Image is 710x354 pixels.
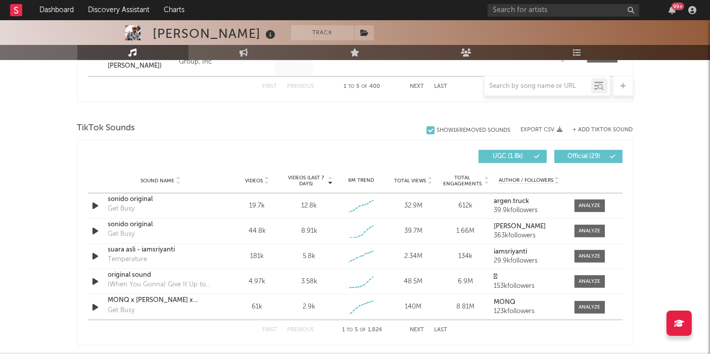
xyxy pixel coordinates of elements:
[494,274,497,280] strong: 𖤍
[494,283,564,290] div: 153k followers
[108,255,148,265] div: Temperature
[494,274,564,281] a: 𖤍
[442,302,489,312] div: 8.81M
[494,198,564,205] a: argen.truck
[288,327,314,333] button: Previous
[301,277,317,287] div: 3.58k
[494,248,527,255] strong: iamsriyanti
[494,248,564,256] a: iamsriyanti
[494,308,564,315] div: 123k followers
[494,258,564,265] div: 29.9k followers
[108,245,214,255] a: suara asli - iamsriyanti
[499,177,553,184] span: Author / Followers
[390,226,437,236] div: 39.7M
[77,122,135,134] span: TikTok Sounds
[108,270,214,280] a: original sound
[494,207,564,214] div: 39.9k followers
[435,327,448,333] button: Last
[360,328,366,332] span: of
[108,306,135,316] div: Get Busy
[394,178,426,184] span: Total Views
[390,201,437,211] div: 32.9M
[669,6,676,14] button: 99+
[494,223,546,230] strong: [PERSON_NAME]
[108,204,135,214] div: Get Busy
[108,229,135,239] div: Get Busy
[301,226,317,236] div: 8.91k
[488,4,639,17] input: Search for artists
[485,154,532,160] span: UGC ( 1.8k )
[153,25,278,42] div: [PERSON_NAME]
[234,226,281,236] div: 44.8k
[303,302,315,312] div: 2.9k
[291,25,354,40] button: Track
[108,295,214,306] a: MONQ x [PERSON_NAME] x Gasolina
[672,3,684,10] div: 99 +
[234,277,281,287] div: 4.97k
[246,178,263,184] span: Videos
[335,324,390,336] div: 1 5 1,824
[494,299,564,306] a: MONQ
[494,198,529,205] strong: argen.truck
[479,150,547,163] button: UGC(1.8k)
[494,232,564,239] div: 363k followers
[286,175,326,187] span: Videos (last 7 days)
[347,328,353,332] span: to
[108,220,214,230] a: sonido original
[263,327,277,333] button: First
[108,194,214,205] a: sonido original
[442,251,489,262] div: 134k
[410,327,424,333] button: Next
[521,127,563,133] button: Export CSV
[234,251,281,262] div: 181k
[141,178,175,184] span: Sound Name
[485,82,591,90] input: Search by song name or URL
[561,154,607,160] span: Official ( 29 )
[494,299,515,306] strong: MONQ
[390,251,437,262] div: 2.34M
[442,201,489,211] div: 612k
[301,201,317,211] div: 12.8k
[303,251,315,262] div: 5.8k
[390,302,437,312] div: 140M
[442,226,489,236] div: 1.66M
[234,201,281,211] div: 19.7k
[390,277,437,287] div: 48.5M
[234,302,281,312] div: 61k
[563,127,633,133] button: + Add TikTok Sound
[494,223,564,230] a: [PERSON_NAME]
[442,277,489,287] div: 6.9M
[108,280,214,290] div: (When You Gonna) Give It Up to Me (feat. [PERSON_NAME]) - Radio Version
[554,150,623,163] button: Official(29)
[338,177,385,184] div: 6M Trend
[442,175,483,187] span: Total Engagements
[573,127,633,133] button: + Add TikTok Sound
[437,127,511,134] div: Show 16 Removed Sounds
